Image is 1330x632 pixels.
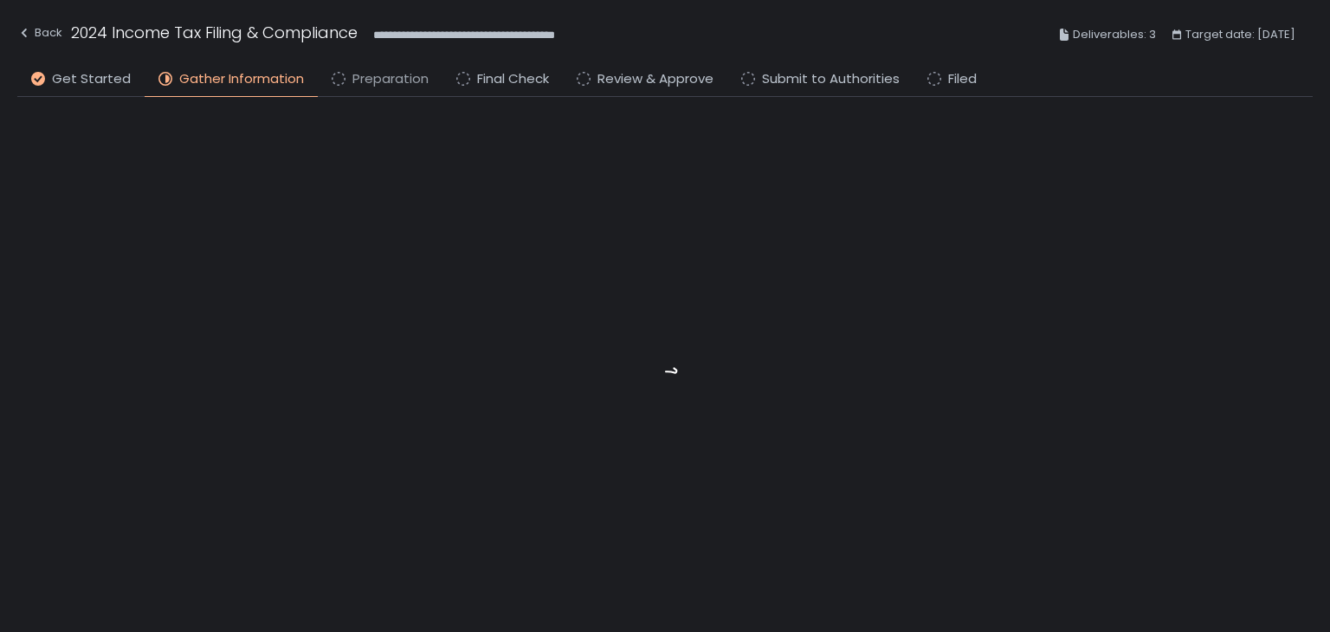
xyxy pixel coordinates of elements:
span: Preparation [352,69,429,89]
span: Deliverables: 3 [1073,24,1156,45]
h1: 2024 Income Tax Filing & Compliance [71,21,358,44]
span: Get Started [52,69,131,89]
button: Back [17,21,62,49]
span: Target date: [DATE] [1185,24,1295,45]
span: Final Check [477,69,549,89]
span: Submit to Authorities [762,69,900,89]
span: Review & Approve [597,69,713,89]
span: Filed [948,69,977,89]
div: Back [17,23,62,43]
span: Gather Information [179,69,304,89]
